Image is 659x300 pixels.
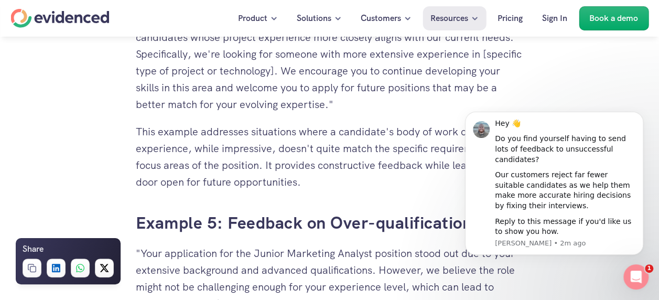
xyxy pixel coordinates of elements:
[589,12,638,25] p: Book a demo
[430,12,468,25] p: Resources
[361,12,401,25] p: Customers
[498,12,523,25] p: Pricing
[623,264,649,290] iframe: Intercom live chat
[449,106,659,272] iframe: Intercom notifications message
[490,6,531,30] a: Pricing
[645,264,653,273] span: 1
[238,12,267,25] p: Product
[23,242,44,256] h6: Share
[10,9,109,28] a: Home
[534,6,575,30] a: Sign In
[136,123,524,190] p: This example addresses situations where a candidate's body of work or project experience, while i...
[542,12,567,25] p: Sign In
[136,211,524,235] h3: Example 5: Feedback on Over-qualification
[297,12,331,25] p: Solutions
[579,6,649,30] a: Book a demo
